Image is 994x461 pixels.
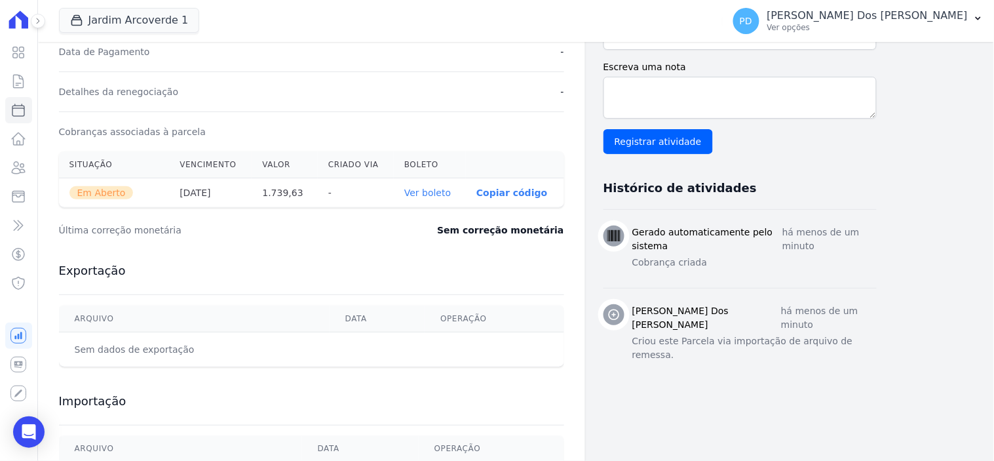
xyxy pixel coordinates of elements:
[318,178,394,208] th: -
[561,45,564,58] dd: -
[603,60,877,74] label: Escreva uma nota
[603,180,757,196] h3: Histórico de atividades
[59,393,564,409] h3: Importação
[69,186,134,199] span: Em Aberto
[59,8,200,33] button: Jardim Arcoverde 1
[59,263,564,279] h3: Exportação
[252,178,318,208] th: 1.739,63
[476,188,547,198] button: Copiar código
[59,85,179,98] dt: Detalhes da renegociação
[782,226,877,253] p: há menos de um minuto
[723,3,994,39] button: PD [PERSON_NAME] Dos [PERSON_NAME] Ver opções
[13,416,45,448] div: Open Intercom Messenger
[394,151,466,178] th: Boleto
[59,45,150,58] dt: Data de Pagamento
[169,151,252,178] th: Vencimento
[252,151,318,178] th: Valor
[169,178,252,208] th: [DATE]
[59,224,358,237] dt: Última correção monetária
[632,256,877,270] p: Cobrança criada
[632,304,781,332] h3: [PERSON_NAME] Dos [PERSON_NAME]
[740,16,752,26] span: PD
[330,306,425,332] th: Data
[404,188,451,198] a: Ver boleto
[437,224,564,237] dd: Sem correção monetária
[59,151,170,178] th: Situação
[561,85,564,98] dd: -
[59,125,206,138] dt: Cobranças associadas à parcela
[632,334,877,362] p: Criou este Parcela via importação de arquivo de remessa.
[425,306,564,332] th: Operação
[59,306,330,332] th: Arquivo
[318,151,394,178] th: Criado via
[632,226,782,253] h3: Gerado automaticamente pelo sistema
[767,22,968,33] p: Ver opções
[603,129,713,154] input: Registrar atividade
[781,304,876,332] p: há menos de um minuto
[767,9,968,22] p: [PERSON_NAME] Dos [PERSON_NAME]
[59,332,330,367] td: Sem dados de exportação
